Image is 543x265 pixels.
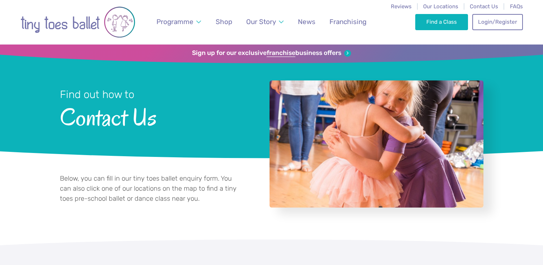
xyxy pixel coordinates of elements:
a: Our Story [243,13,287,30]
a: Contact Us [470,3,498,10]
a: News [294,13,319,30]
span: News [298,18,315,26]
a: Login/Register [472,14,523,30]
img: tiny toes ballet [20,4,135,40]
small: Find out how to [60,88,134,101]
a: Sign up for our exclusivefranchisebusiness offers [192,49,351,57]
a: Franchising [326,13,370,30]
a: FAQs [510,3,523,10]
a: Find a Class [415,14,468,30]
span: Programme [156,18,193,26]
p: Below, you can fill in our tiny toes ballet enquiry form. You can also click one of our locations... [60,174,238,204]
a: Programme [153,13,204,30]
a: Shop [212,13,236,30]
strong: franchise [267,49,295,57]
a: Our Locations [423,3,458,10]
span: Franchising [329,18,366,26]
span: Shop [216,18,232,26]
span: Our Story [246,18,276,26]
a: Reviews [391,3,412,10]
span: Contact Us [60,102,251,131]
